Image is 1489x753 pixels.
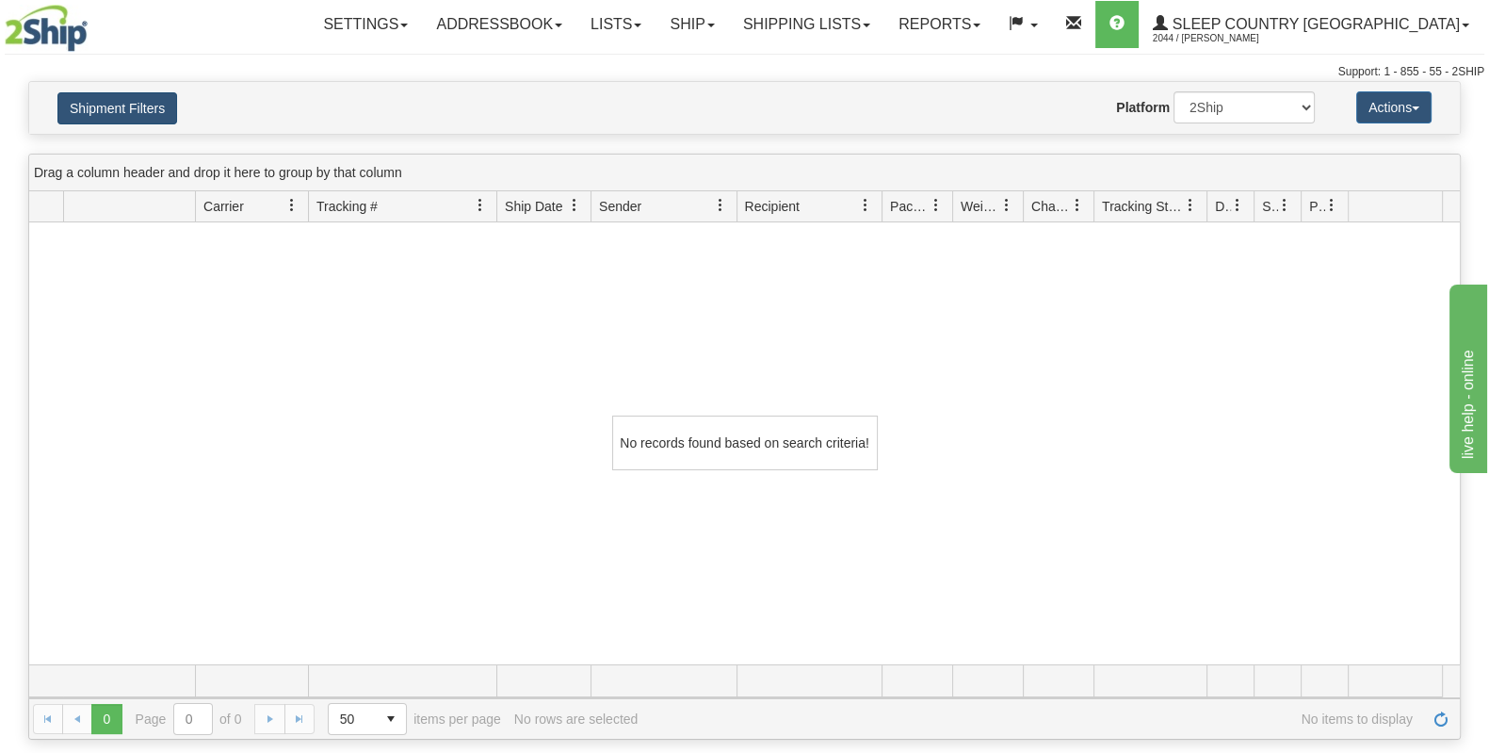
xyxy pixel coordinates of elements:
[1031,197,1071,216] span: Charge
[376,704,406,734] span: select
[558,189,591,221] a: Ship Date filter column settings
[1309,197,1325,216] span: Pickup Status
[1174,189,1206,221] a: Tracking Status filter column settings
[1168,16,1460,32] span: Sleep Country [GEOGRAPHIC_DATA]
[309,1,422,48] a: Settings
[1222,189,1254,221] a: Delivery Status filter column settings
[14,11,174,34] div: live help - online
[91,704,121,734] span: Page 0
[745,197,800,216] span: Recipient
[850,189,882,221] a: Recipient filter column settings
[1061,189,1093,221] a: Charge filter column settings
[704,189,736,221] a: Sender filter column settings
[1153,29,1294,48] span: 2044 / [PERSON_NAME]
[1139,1,1483,48] a: Sleep Country [GEOGRAPHIC_DATA] 2044 / [PERSON_NAME]
[514,712,639,727] div: No rows are selected
[1316,189,1348,221] a: Pickup Status filter column settings
[464,189,496,221] a: Tracking # filter column settings
[1215,197,1231,216] span: Delivery Status
[599,197,641,216] span: Sender
[991,189,1023,221] a: Weight filter column settings
[1426,704,1456,734] a: Refresh
[505,197,562,216] span: Ship Date
[340,710,364,728] span: 50
[884,1,995,48] a: Reports
[1262,197,1278,216] span: Shipment Issues
[328,703,501,735] span: items per page
[328,703,407,735] span: Page sizes drop down
[1102,197,1184,216] span: Tracking Status
[1356,91,1432,123] button: Actions
[576,1,655,48] a: Lists
[1269,189,1301,221] a: Shipment Issues filter column settings
[422,1,576,48] a: Addressbook
[890,197,930,216] span: Packages
[920,189,952,221] a: Packages filter column settings
[276,189,308,221] a: Carrier filter column settings
[612,416,878,470] div: No records found based on search criteria!
[1116,98,1170,117] label: Platform
[651,712,1413,727] span: No items to display
[136,703,242,735] span: Page of 0
[5,64,1484,80] div: Support: 1 - 855 - 55 - 2SHIP
[655,1,728,48] a: Ship
[203,197,244,216] span: Carrier
[961,197,1000,216] span: Weight
[316,197,378,216] span: Tracking #
[57,92,177,124] button: Shipment Filters
[729,1,884,48] a: Shipping lists
[29,155,1460,191] div: grid grouping header
[5,5,88,52] img: logo2044.jpg
[1446,280,1487,472] iframe: chat widget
